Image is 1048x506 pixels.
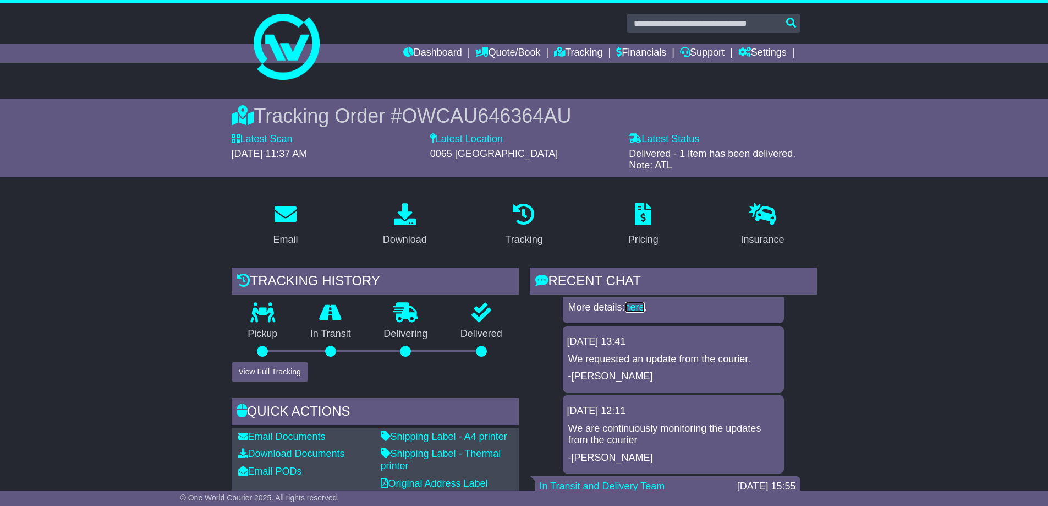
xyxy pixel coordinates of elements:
[238,431,326,442] a: Email Documents
[616,44,666,63] a: Financials
[505,232,542,247] div: Tracking
[568,371,778,383] p: -[PERSON_NAME]
[232,398,519,428] div: Quick Actions
[621,199,666,251] a: Pricing
[430,148,558,159] span: 0065 [GEOGRAPHIC_DATA]
[180,493,339,502] span: © One World Courier 2025. All rights reserved.
[475,44,540,63] a: Quote/Book
[568,423,778,447] p: We are continuously monitoring the updates from the courier
[403,44,462,63] a: Dashboard
[381,478,488,489] a: Original Address Label
[294,328,367,340] p: In Transit
[381,448,501,471] a: Shipping Label - Thermal printer
[232,133,293,145] label: Latest Scan
[567,405,780,417] div: [DATE] 12:11
[232,148,308,159] span: [DATE] 11:37 AM
[232,328,294,340] p: Pickup
[540,481,665,492] a: In Transit and Delivery Team
[737,481,796,493] div: [DATE] 15:55
[568,452,778,464] p: -[PERSON_NAME]
[430,133,503,145] label: Latest Location
[554,44,602,63] a: Tracking
[232,362,308,382] button: View Full Tracking
[680,44,725,63] a: Support
[741,232,784,247] div: Insurance
[238,466,302,477] a: Email PODs
[273,232,298,247] div: Email
[381,431,507,442] a: Shipping Label - A4 printer
[734,199,792,251] a: Insurance
[376,199,434,251] a: Download
[629,148,795,171] span: Delivered - 1 item has been delivered. Note: ATL
[402,105,571,127] span: OWCAU646364AU
[625,302,645,313] a: here
[232,104,817,128] div: Tracking Order #
[238,448,345,459] a: Download Documents
[567,336,780,348] div: [DATE] 13:41
[383,232,427,247] div: Download
[568,353,778,366] p: We requested an update from the courier.
[367,328,445,340] p: Delivering
[444,328,519,340] p: Delivered
[568,302,778,314] p: More details: .
[738,44,787,63] a: Settings
[266,199,305,251] a: Email
[232,268,519,297] div: Tracking history
[498,199,550,251] a: Tracking
[530,268,817,297] div: RECENT CHAT
[628,232,659,247] div: Pricing
[629,133,699,145] label: Latest Status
